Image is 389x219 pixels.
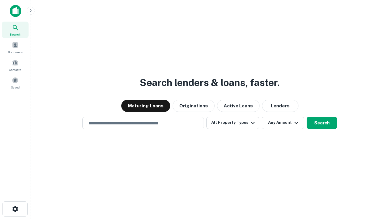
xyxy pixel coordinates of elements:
[2,57,29,73] a: Contacts
[9,67,21,72] span: Contacts
[173,100,215,112] button: Originations
[10,5,21,17] img: capitalize-icon.png
[121,100,170,112] button: Maturing Loans
[2,22,29,38] a: Search
[217,100,260,112] button: Active Loans
[206,117,259,129] button: All Property Types
[11,85,20,90] span: Saved
[359,170,389,200] iframe: Chat Widget
[10,32,21,37] span: Search
[307,117,337,129] button: Search
[2,39,29,56] a: Borrowers
[8,50,22,54] span: Borrowers
[2,75,29,91] a: Saved
[262,117,304,129] button: Any Amount
[262,100,298,112] button: Lenders
[140,75,280,90] h3: Search lenders & loans, faster.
